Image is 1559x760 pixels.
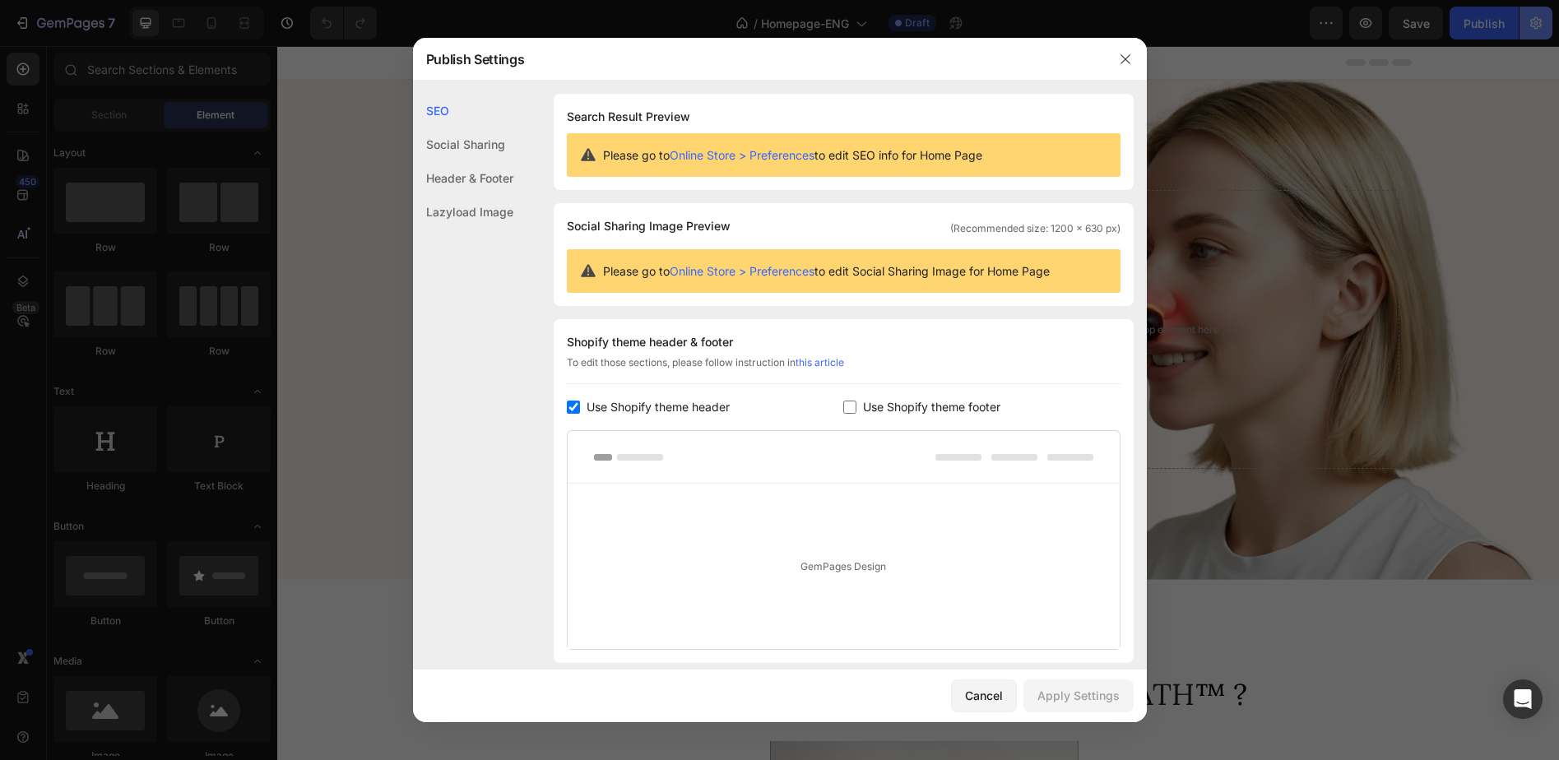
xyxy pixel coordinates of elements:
[187,405,368,419] span: personnes visitent actuellement le site.
[160,171,628,281] h2: Le confort respiratoire retrouvé
[313,629,917,667] span: Pourquoi choisir [PERSON_NAME] BREATH
[603,146,982,164] span: Please go to to edit SEO info for Home Page
[567,355,1121,384] div: To edit those sections, please follow instruction in
[951,679,1017,712] button: Cancel
[567,107,1121,127] h1: Search Result Preview
[1037,687,1120,704] div: Apply Settings
[186,365,315,385] p: Je respire à nouveau
[587,397,730,417] span: Use Shopify theme header
[917,629,970,667] span: ™ ?
[161,290,620,327] span: La soulage vos inflammations et décongestionne vos sinus en 10 minutes par jour.
[1503,679,1543,719] div: Open Intercom Messenger
[603,262,1050,280] span: Please go to to edit Social Sharing Image for Home Page
[413,195,513,229] div: Lazyload Image
[670,148,814,162] a: Online Store > Preferences
[855,277,942,290] div: Drop element here
[413,94,513,127] div: SEO
[160,404,176,420] img: gempages_583461901552321368-6889860d-15c4-4958-bf93-06717a53d17a.gif
[670,264,814,278] a: Online Store > Preferences
[567,216,731,236] span: Social Sharing Image Preview
[413,161,513,195] div: Header & Footer
[160,355,364,395] a: Je respire à nouveau
[160,146,242,162] img: gempages_583461901552321368-5f754910-d158-4df9-b93e-466c60ef3163.svg
[568,484,1120,649] div: GemPages Design
[950,221,1121,236] span: (Recommended size: 1200 x 630 px)
[413,127,513,161] div: Social Sharing
[796,356,844,368] a: this article
[178,405,187,419] strong: 13
[175,290,269,308] strong: photothérapie
[1023,679,1134,712] button: Apply Settings
[863,397,1000,417] span: Use Shopify theme footer
[413,38,1104,81] div: Publish Settings
[567,332,1121,352] div: Shopify theme header & footer
[252,146,403,163] p: +18,000 utilisateurs satisfaits
[965,687,1003,704] div: Cancel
